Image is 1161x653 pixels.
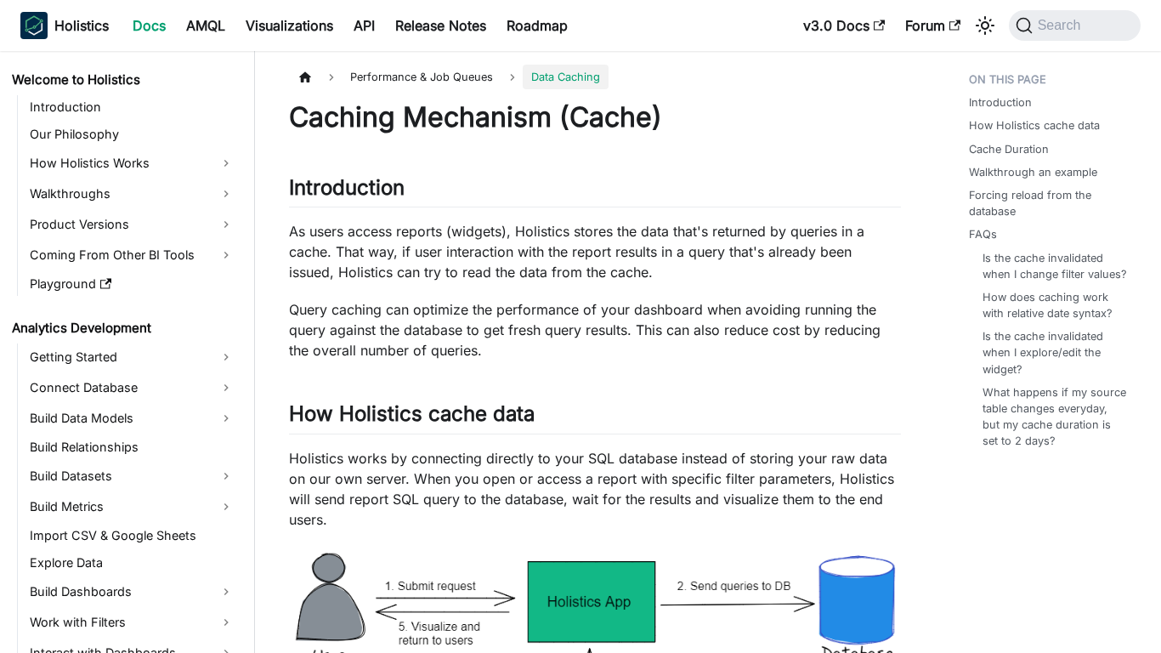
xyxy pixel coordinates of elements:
a: How does caching work with relative date syntax? [983,289,1128,321]
a: Introduction [25,95,240,119]
a: Roadmap [496,12,578,39]
a: Connect Database [25,374,240,401]
a: Build Metrics [25,493,240,520]
span: Search [1033,18,1091,33]
a: Explore Data [25,551,240,575]
a: Cache Duration [969,141,1049,157]
a: Analytics Development [7,316,240,340]
a: API [343,12,385,39]
a: FAQs [969,226,997,242]
a: Walkthrough an example [969,164,1097,180]
b: Holistics [54,15,109,36]
p: As users access reports (widgets), Holistics stores the data that's returned by queries in a cach... [289,221,901,282]
a: Coming From Other BI Tools [25,241,240,269]
a: Docs [122,12,176,39]
a: Home page [289,65,321,89]
a: Build Dashboards [25,578,240,605]
span: Performance & Job Queues [342,65,501,89]
button: Search (Command+K) [1009,10,1141,41]
span: Data Caching [523,65,609,89]
a: Release Notes [385,12,496,39]
a: Our Philosophy [25,122,240,146]
a: Forcing reload from the database [969,187,1135,219]
h2: Introduction [289,175,901,207]
a: Build Relationships [25,435,240,459]
a: AMQL [176,12,235,39]
a: Import CSV & Google Sheets [25,524,240,548]
a: Work with Filters [25,609,240,636]
a: v3.0 Docs [793,12,895,39]
a: Is the cache invalidated when I explore/edit the widget? [983,328,1128,378]
a: Is the cache invalidated when I change filter values? [983,250,1128,282]
button: Switch between dark and light mode (currently system mode) [971,12,999,39]
h1: Caching Mechanism (Cache) [289,100,901,134]
a: Getting Started [25,344,240,371]
a: How Holistics Works [25,150,240,177]
a: Product Versions [25,211,240,238]
a: Forum [895,12,971,39]
h2: How Holistics cache data [289,401,901,434]
a: Build Data Models [25,405,240,432]
a: Playground [25,272,240,296]
nav: Breadcrumbs [289,65,901,89]
p: Query caching can optimize the performance of your dashboard when avoiding running the query agai... [289,299,901,361]
a: Visualizations [235,12,343,39]
a: Build Datasets [25,463,240,490]
a: Welcome to Holistics [7,68,240,92]
a: Introduction [969,94,1032,111]
a: What happens if my source table changes everyday, but my cache duration is set to 2 days? [983,384,1128,450]
a: How Holistics cache data [969,117,1100,133]
img: Holistics [20,12,48,39]
a: HolisticsHolisticsHolistics [20,12,109,39]
p: Holistics works by connecting directly to your SQL database instead of storing your raw data on o... [289,448,901,530]
a: Walkthroughs [25,180,240,207]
